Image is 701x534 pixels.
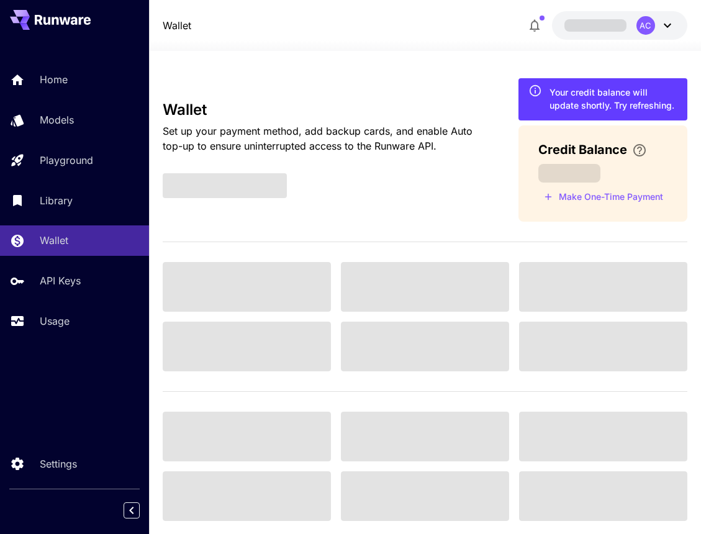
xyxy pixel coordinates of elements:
p: Usage [40,314,70,328]
nav: breadcrumb [163,18,191,33]
p: Wallet [40,233,68,248]
button: Enter your card details and choose an Auto top-up amount to avoid service interruptions. We'll au... [627,143,652,158]
p: Playground [40,153,93,168]
p: Models [40,112,74,127]
button: Make a one-time, non-recurring payment [538,188,669,207]
a: Wallet [163,18,191,33]
div: AC [636,16,655,35]
div: Collapse sidebar [133,499,149,522]
p: Home [40,72,68,87]
span: Credit Balance [538,140,627,159]
button: Collapse sidebar [124,502,140,518]
div: Your credit balance will update shortly. Try refreshing. [549,86,677,112]
p: API Keys [40,273,81,288]
button: AC [552,11,687,40]
p: Settings [40,456,77,471]
p: Set up your payment method, add backup cards, and enable Auto top-up to ensure uninterrupted acce... [163,124,479,153]
h3: Wallet [163,101,479,119]
p: Library [40,193,73,208]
